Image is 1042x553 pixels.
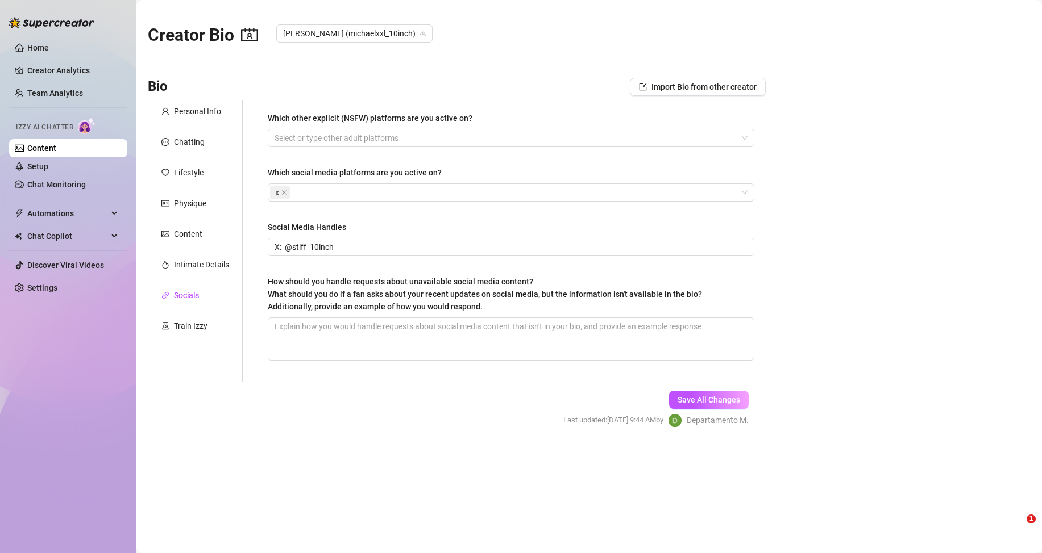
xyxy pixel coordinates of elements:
[563,414,663,426] span: Last updated: [DATE] 9:44 AM by
[268,166,442,179] div: Which social media platforms are you active on?
[27,180,86,189] a: Chat Monitoring
[275,131,277,145] input: Which other explicit (NSFW) platforms are you active on?
[161,291,169,299] span: link
[161,107,169,115] span: user
[669,391,749,409] button: Save All Changes
[275,241,745,253] input: Social Media Handles
[174,228,202,240] div: Content
[268,221,354,233] label: Social Media Handles
[27,162,48,171] a: Setup
[9,17,94,28] img: logo-BBDzfeDw.svg
[268,112,480,124] label: Which other explicit (NSFW) platforms are you active on?
[268,221,346,233] div: Social Media Handles
[420,30,426,37] span: team
[174,197,206,210] div: Physique
[27,43,49,52] a: Home
[174,320,207,332] div: Train Izzy
[687,414,749,426] span: Departamento M.
[174,105,221,118] div: Personal Info
[270,186,290,199] span: x
[241,26,258,43] span: contacts
[275,186,279,199] span: x
[15,232,22,240] img: Chat Copilot
[27,144,56,153] a: Content
[174,258,229,271] div: Intimate Details
[281,190,287,195] span: close
[174,136,205,148] div: Chatting
[161,169,169,177] span: heart
[292,186,294,199] input: Which social media platforms are you active on?
[27,61,118,79] a: Creator Analytics
[161,199,169,207] span: idcard
[268,166,450,179] label: Which social media platforms are you active on?
[651,82,757,91] span: Import Bio from other creator
[161,322,169,330] span: experiment
[669,414,682,427] img: Departamento Mídias Sociais
[174,166,204,179] div: Lifestyle
[27,227,108,245] span: Chat Copilot
[27,204,108,223] span: Automations
[27,261,104,270] a: Discover Viral Videos
[283,25,426,42] span: Michael (michaelxxl_10inch)
[161,230,169,238] span: picture
[27,283,57,292] a: Settings
[27,89,83,98] a: Team Analytics
[78,118,96,134] img: AI Chatter
[148,24,258,46] h2: Creator Bio
[268,112,472,124] div: Which other explicit (NSFW) platforms are you active on?
[148,78,168,96] h3: Bio
[1003,514,1031,542] iframe: Intercom live chat
[15,209,24,218] span: thunderbolt
[639,83,647,91] span: import
[678,395,740,404] span: Save All Changes
[161,261,169,269] span: fire
[161,138,169,146] span: message
[174,289,199,301] div: Socials
[630,78,766,96] button: Import Bio from other creator
[1027,514,1036,523] span: 1
[16,122,73,133] span: Izzy AI Chatter
[268,290,702,311] span: What should you do if a fan asks about your recent updates on social media, but the information i...
[268,277,702,311] span: How should you handle requests about unavailable social media content?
